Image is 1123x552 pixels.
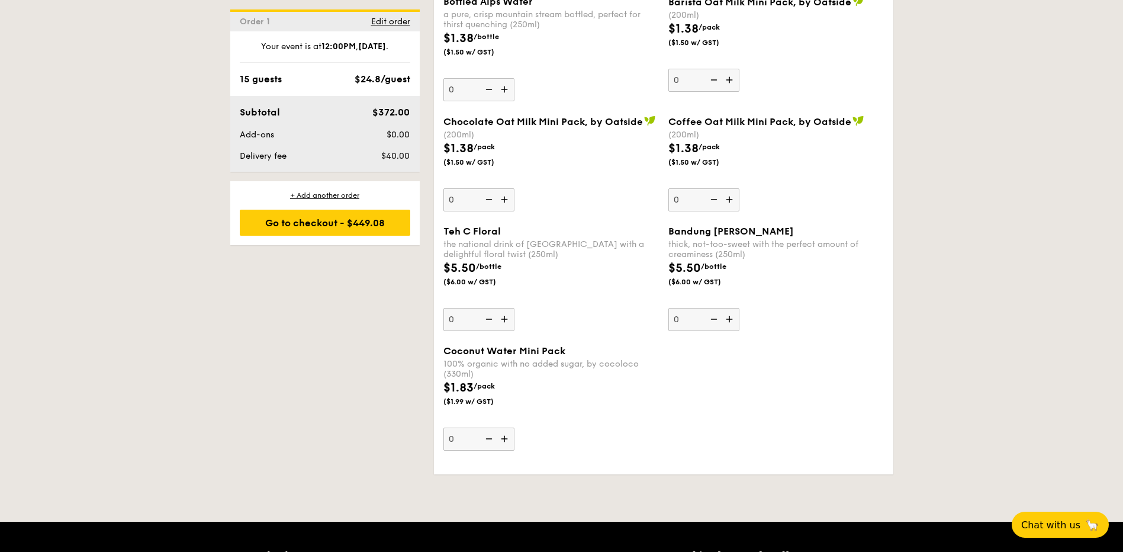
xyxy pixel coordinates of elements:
[443,277,524,287] span: ($6.00 w/ GST)
[443,381,474,395] span: $1.83
[668,142,699,156] span: $1.38
[479,428,497,450] img: icon-reduce.1d2dbef1.svg
[240,130,274,140] span: Add-ons
[704,308,722,330] img: icon-reduce.1d2dbef1.svg
[443,142,474,156] span: $1.38
[443,397,524,406] span: ($1.99 w/ GST)
[479,188,497,211] img: icon-reduce.1d2dbef1.svg
[443,226,501,237] span: Teh C Floral
[355,72,410,86] div: $24.8/guest
[722,308,739,330] img: icon-add.58712e84.svg
[240,107,280,118] span: Subtotal
[240,17,275,27] span: Order 1
[704,188,722,211] img: icon-reduce.1d2dbef1.svg
[321,41,356,52] strong: 12:00PM
[443,345,565,357] span: Coconut Water Mini Pack
[704,69,722,91] img: icon-reduce.1d2dbef1.svg
[668,158,749,167] span: ($1.50 w/ GST)
[497,428,514,450] img: icon-add.58712e84.svg
[474,143,495,151] span: /pack
[1012,512,1109,538] button: Chat with us🦙
[701,262,726,271] span: /bottle
[372,107,410,118] span: $372.00
[668,261,701,275] span: $5.50
[443,359,659,379] div: 100% organic with no added sugar, by cocoloco (330ml)
[443,239,659,259] div: the national drink of [GEOGRAPHIC_DATA] with a delightful floral twist (250ml)
[668,116,851,127] span: Coffee Oat Milk Mini Pack, by Oatside
[443,261,476,275] span: $5.50
[668,188,739,211] input: Coffee Oat Milk Mini Pack, by Oatside(200ml)$1.38/pack($1.50 w/ GST)
[722,188,739,211] img: icon-add.58712e84.svg
[381,151,410,161] span: $40.00
[699,23,720,31] span: /pack
[443,188,514,211] input: Chocolate Oat Milk Mini Pack, by Oatside(200ml)$1.38/pack($1.50 w/ GST)
[699,143,720,151] span: /pack
[387,130,410,140] span: $0.00
[443,31,474,46] span: $1.38
[443,47,524,57] span: ($1.50 w/ GST)
[240,72,282,86] div: 15 guests
[443,9,659,30] div: a pure, crisp mountain stream bottled, perfect for thirst quenching (250ml)
[497,308,514,330] img: icon-add.58712e84.svg
[240,210,410,236] div: Go to checkout - $449.08
[479,78,497,101] img: icon-reduce.1d2dbef1.svg
[371,17,410,27] span: Edit order
[852,115,864,126] img: icon-vegan.f8ff3823.svg
[476,262,501,271] span: /bottle
[644,115,656,126] img: icon-vegan.f8ff3823.svg
[443,78,514,101] input: Bottled Alps Watera pure, crisp mountain stream bottled, perfect for thirst quenching (250ml)$1.3...
[497,188,514,211] img: icon-add.58712e84.svg
[240,191,410,200] div: + Add another order
[668,38,749,47] span: ($1.50 w/ GST)
[474,33,499,41] span: /bottle
[668,239,884,259] div: thick, not-too-sweet with the perfect amount of creaminess (250ml)
[722,69,739,91] img: icon-add.58712e84.svg
[240,151,287,161] span: Delivery fee
[668,130,884,140] div: (200ml)
[443,428,514,451] input: Coconut Water Mini Pack100% organic with no added sugar, by cocoloco (330ml)$1.83/pack($1.99 w/ GST)
[668,69,739,92] input: Barista Oat Milk Mini Pack, by Oatside(200ml)$1.38/pack($1.50 w/ GST)
[668,277,749,287] span: ($6.00 w/ GST)
[1021,519,1080,531] span: Chat with us
[1085,518,1099,532] span: 🦙
[240,41,410,63] div: Your event is at , .
[474,382,495,390] span: /pack
[443,116,643,127] span: Chocolate Oat Milk Mini Pack, by Oatside
[668,226,794,237] span: Bandung [PERSON_NAME]
[443,158,524,167] span: ($1.50 w/ GST)
[668,22,699,36] span: $1.38
[668,308,739,331] input: Bandung [PERSON_NAME]thick, not-too-sweet with the perfect amount of creaminess (250ml)$5.50/bott...
[443,308,514,331] input: Teh C Floralthe national drink of [GEOGRAPHIC_DATA] with a delightful floral twist (250ml)$5.50/b...
[443,130,659,140] div: (200ml)
[668,10,884,20] div: (200ml)
[479,308,497,330] img: icon-reduce.1d2dbef1.svg
[358,41,386,52] strong: [DATE]
[497,78,514,101] img: icon-add.58712e84.svg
